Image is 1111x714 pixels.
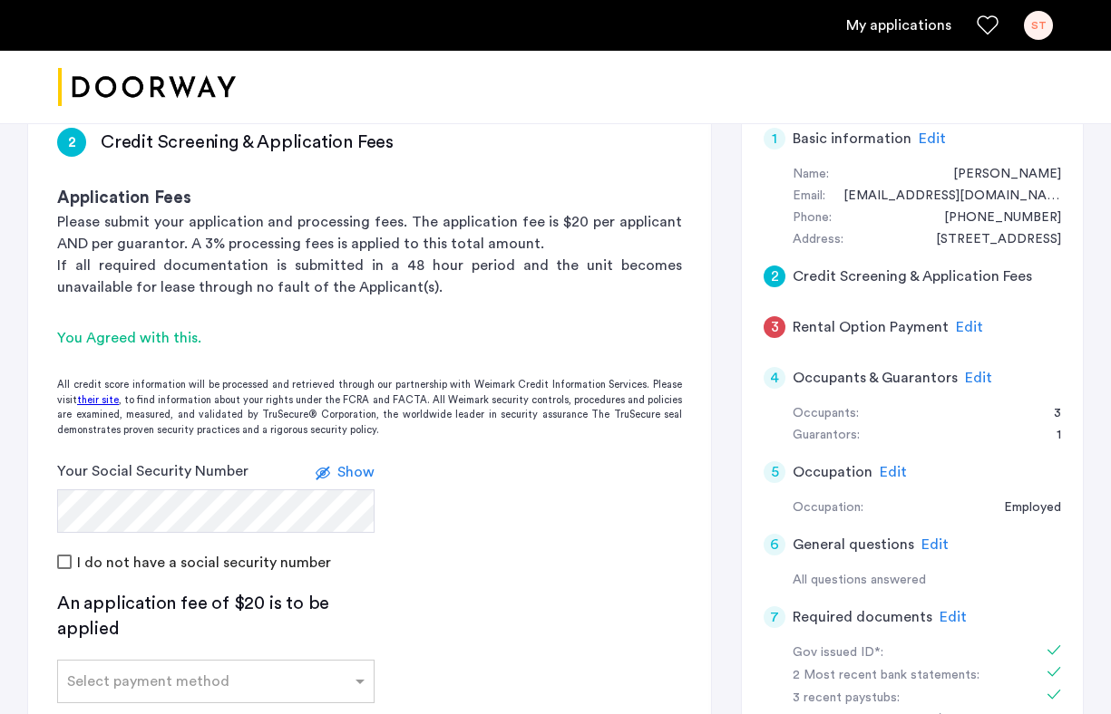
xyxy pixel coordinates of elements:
[793,316,949,338] h5: Rental Option Payment
[825,186,1061,207] div: salemteklu1@gmail.com
[764,534,785,555] div: 6
[764,367,785,389] div: 4
[101,130,394,155] h3: Credit Screening & Application Fees
[764,128,785,150] div: 1
[926,207,1061,229] div: +13015006257
[764,461,785,483] div: 5
[793,128,911,150] h5: Basic information
[935,164,1061,186] div: Salem Teklu
[57,591,375,642] div: An application fee of $20 is to be applied
[57,327,682,349] div: You Agreed with this.
[793,186,825,207] div: Email:
[793,665,1021,687] div: 2 Most recent bank statements:
[764,265,785,287] div: 2
[57,211,682,255] p: Please submit your application and processing fees. The application fee is $20 per applicant AND ...
[793,497,863,519] div: Occupation:
[793,606,932,628] h5: Required documents
[58,53,236,121] img: logo
[880,465,907,479] span: Edit
[764,316,785,338] div: 3
[793,164,829,186] div: Name:
[57,186,682,211] h3: Application Fees
[1036,403,1061,425] div: 3
[57,128,86,157] div: 2
[793,425,860,447] div: Guarantors:
[793,688,1021,709] div: 3 recent paystubs:
[793,570,1061,592] div: All questions answered
[793,367,958,389] h5: Occupants & Guarantors
[77,393,119,409] a: their site
[918,229,1061,251] div: 539 West 136th Street, #63
[965,371,992,385] span: Edit
[940,610,967,624] span: Edit
[921,537,949,552] span: Edit
[793,229,843,251] div: Address:
[977,14,999,36] a: Favorites
[1038,425,1061,447] div: 1
[793,534,914,555] h5: General questions
[58,53,236,121] a: Cazamio logo
[1024,11,1053,40] div: ST
[28,378,711,438] div: All credit score information will be processed and retrieved through our partnership with Weimark...
[846,14,951,36] a: My application
[793,265,1032,287] h5: Credit Screening & Application Fees
[793,461,872,483] h5: Occupation
[793,642,1021,664] div: Gov issued ID*:
[337,465,375,479] span: Show
[793,403,859,425] div: Occupants:
[73,555,331,570] label: I do not have a social security number
[57,255,682,298] p: If all required documentation is submitted in a 48 hour period and the unit becomes unavailable f...
[764,606,785,628] div: 7
[956,320,983,334] span: Edit
[57,460,249,482] label: Your Social Security Number
[793,207,832,229] div: Phone:
[986,497,1061,519] div: Employed
[919,131,946,146] span: Edit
